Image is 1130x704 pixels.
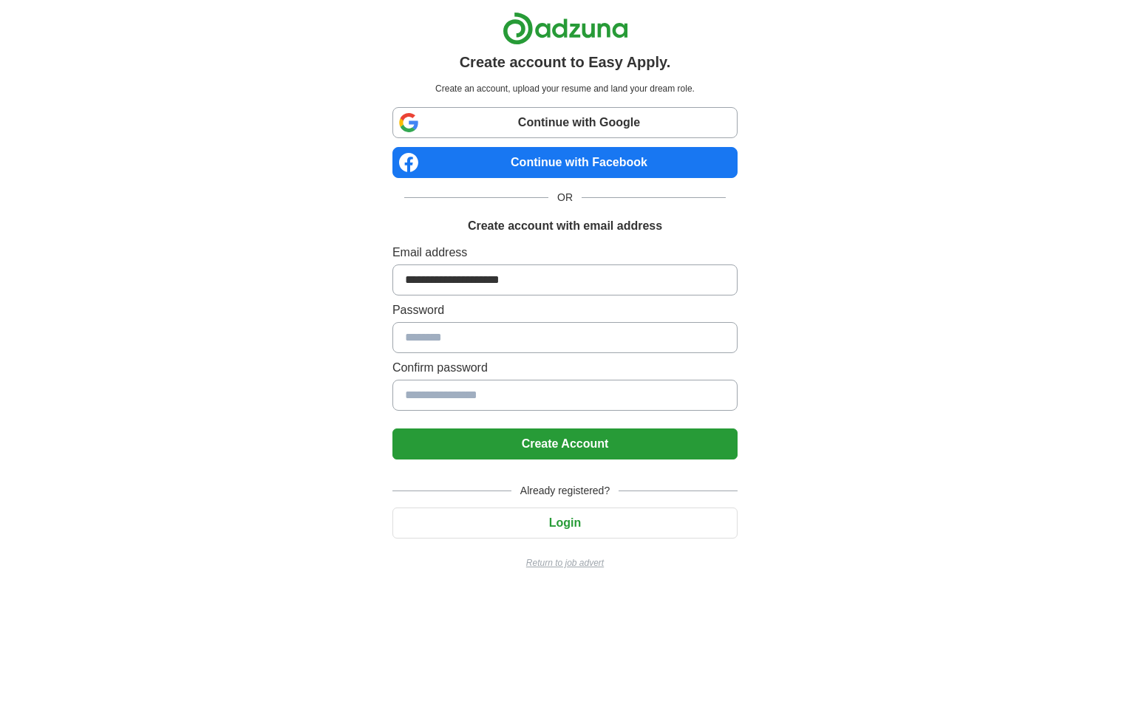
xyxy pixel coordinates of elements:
[511,483,619,499] span: Already registered?
[392,147,738,178] a: Continue with Facebook
[503,12,628,45] img: Adzuna logo
[392,301,738,319] label: Password
[392,428,738,459] button: Create Account
[392,359,738,377] label: Confirm password
[548,190,582,205] span: OR
[468,217,662,235] h1: Create account with email address
[392,508,738,539] button: Login
[395,82,735,95] p: Create an account, upload your resume and land your dream role.
[392,556,738,570] a: Return to job advert
[460,51,671,73] h1: Create account to Easy Apply.
[392,107,738,138] a: Continue with Google
[392,516,738,529] a: Login
[392,244,738,262] label: Email address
